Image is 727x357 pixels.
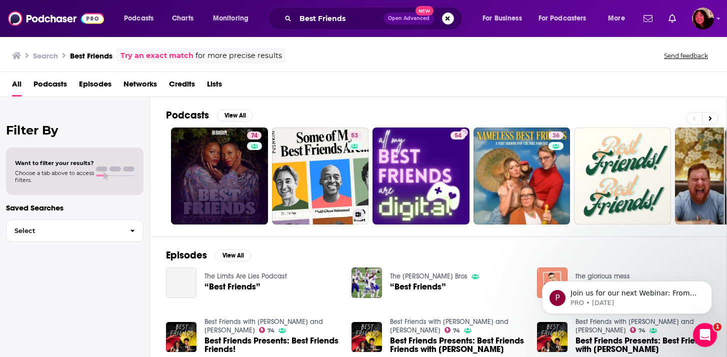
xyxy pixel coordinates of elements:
[70,51,112,60] h3: Best Friends
[277,7,472,30] div: Search podcasts, credits, & more...
[630,327,646,333] a: 74
[482,11,522,25] span: For Business
[166,109,253,121] a: PodcastsView All
[537,322,567,352] img: Best Friends Presents: Best Friends with Jacob Wysocki
[166,267,196,298] a: “Best Friends”
[124,11,153,25] span: Podcasts
[204,282,260,291] a: “Best Friends”
[444,327,460,333] a: 74
[272,127,369,224] a: 53Some of My Best Friends Are
[532,10,601,26] button: open menu
[15,159,94,166] span: Want to filter your results?
[527,260,727,330] iframe: Intercom notifications message
[8,9,104,28] img: Podchaser - Follow, Share and Rate Podcasts
[207,76,222,96] a: Lists
[692,7,714,29] span: Logged in as Kathryn-Musilek
[450,131,465,139] a: 54
[575,336,710,353] a: Best Friends Presents: Best Friends with Jacob Wysocki
[247,131,261,139] a: 74
[390,272,467,280] a: The Turner Bros
[6,203,143,212] p: Saved Searches
[351,267,382,298] img: “Best Friends”
[693,323,717,347] iframe: Intercom live chat
[6,123,143,137] h2: Filter By
[33,51,58,60] h3: Search
[6,227,122,234] span: Select
[388,16,429,21] span: Open Advanced
[608,11,625,25] span: More
[165,10,199,26] a: Charts
[43,38,172,47] p: Message from PRO, sent 33w ago
[204,272,287,280] a: The Limits Are Lies Podcast
[267,328,274,333] span: 74
[172,11,193,25] span: Charts
[276,210,348,219] h3: Some of My Best Friends Are
[204,336,339,353] a: Best Friends Presents: Best Friends Friends!
[475,10,534,26] button: open menu
[12,76,21,96] a: All
[473,127,570,224] a: 36
[206,10,261,26] button: open menu
[166,249,207,261] h2: Episodes
[692,7,714,29] img: User Profile
[552,131,559,141] span: 36
[120,50,193,61] a: Try an exact match
[204,317,323,334] a: Best Friends with Nicole Byer and Sasheer Zamata
[351,322,382,352] img: Best Friends Presents: Best Friends Friends with Naomi Ekperigin
[601,10,637,26] button: open menu
[15,169,94,183] span: Choose a tab above to access filters.
[171,127,268,224] a: 74
[33,76,67,96] a: Podcasts
[215,249,251,261] button: View All
[454,131,461,141] span: 54
[166,109,209,121] h2: Podcasts
[453,328,460,333] span: 74
[43,29,172,285] span: Join us for our next Webinar: From Pushback to Payoff: Building Buy-In for Niche Podcast Placemen...
[661,51,711,60] button: Send feedback
[713,323,721,331] span: 1
[251,131,257,141] span: 74
[538,11,586,25] span: For Podcasters
[347,131,362,139] a: 53
[169,76,195,96] a: Credits
[6,219,143,242] button: Select
[548,131,563,139] a: 36
[664,10,680,27] a: Show notifications dropdown
[166,322,196,352] img: Best Friends Presents: Best Friends Friends!
[351,131,358,141] span: 53
[295,10,383,26] input: Search podcasts, credits, & more...
[217,109,253,121] button: View All
[123,76,157,96] a: Networks
[390,336,525,353] span: Best Friends Presents: Best Friends Friends with [PERSON_NAME]
[259,327,275,333] a: 74
[638,328,645,333] span: 74
[79,76,111,96] a: Episodes
[390,282,446,291] a: “Best Friends”
[383,12,434,24] button: Open AdvancedNew
[415,6,433,15] span: New
[639,10,656,27] a: Show notifications dropdown
[166,249,251,261] a: EpisodesView All
[213,11,248,25] span: Monitoring
[390,336,525,353] a: Best Friends Presents: Best Friends Friends with Naomi Ekperigin
[692,7,714,29] button: Show profile menu
[195,50,282,61] span: for more precise results
[117,10,166,26] button: open menu
[372,127,469,224] a: 54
